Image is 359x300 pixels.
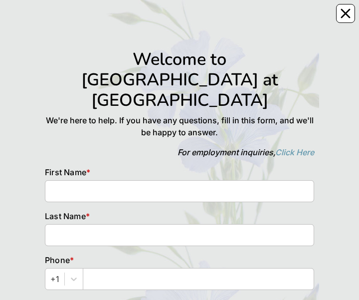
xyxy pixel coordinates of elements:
[45,211,86,221] span: Last Name
[275,147,314,157] a: Click Here
[45,146,314,158] p: For employment inquiries,
[45,255,70,265] span: Phone
[336,4,355,23] button: Close
[45,49,314,110] h1: Welcome to [GEOGRAPHIC_DATA] at [GEOGRAPHIC_DATA]
[45,114,314,138] p: We're here to help. If you have any questions, fill in this form, and we'll be happy to answer.
[45,167,86,177] span: First Name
